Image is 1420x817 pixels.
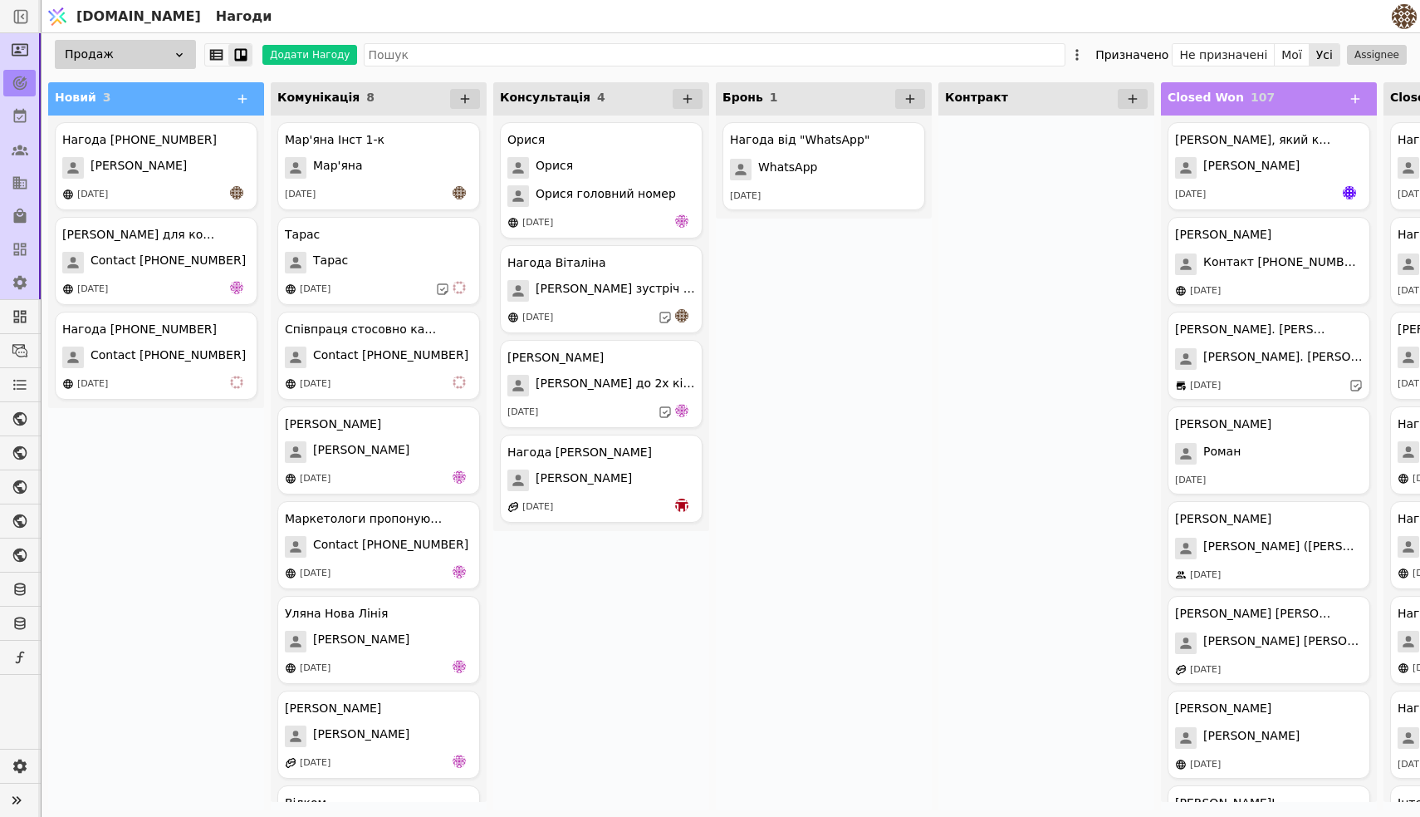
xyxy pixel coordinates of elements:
[1203,348,1363,370] span: [PERSON_NAME]. [PERSON_NAME] ([PERSON_NAME])
[230,186,243,199] img: an
[1190,284,1221,298] div: [DATE]
[1203,632,1363,654] span: [PERSON_NAME] [PERSON_NAME].
[277,217,480,305] div: ТарасТарас[DATE]vi
[285,795,326,812] div: Вілком
[91,347,246,368] span: Contact [PHONE_NUMBER]
[536,375,695,396] span: [PERSON_NAME] до 2х кімнатної
[507,501,519,513] img: affiliate-program.svg
[300,283,331,297] div: [DATE]
[300,567,331,581] div: [DATE]
[285,131,384,149] div: Мар'яна Інст 1-к
[500,435,703,523] div: Нагода [PERSON_NAME][PERSON_NAME][DATE]bo
[285,510,443,528] div: Маркетологи пропонують співпрацю
[277,122,480,210] div: Мар'яна Інст 1-кМар'яна[DATE]an
[1310,43,1339,66] button: Усі
[500,340,703,428] div: [PERSON_NAME][PERSON_NAME] до 2х кімнатної[DATE]de
[536,470,632,491] span: [PERSON_NAME]
[285,416,381,433] div: [PERSON_NAME]
[1203,727,1300,749] span: [PERSON_NAME]
[1398,473,1409,485] img: online-store.svg
[285,283,296,295] img: online-store.svg
[55,40,196,69] div: Продаж
[62,189,74,200] img: online-store.svg
[1175,188,1206,202] div: [DATE]
[1168,122,1370,210] div: [PERSON_NAME], який купив в [GEOGRAPHIC_DATA][PERSON_NAME][DATE]Яр
[770,91,778,104] span: 1
[285,226,320,244] div: Тарас
[1251,91,1275,104] span: 107
[507,312,519,323] img: online-store.svg
[1175,510,1271,528] div: [PERSON_NAME]
[675,499,688,512] img: bo
[1168,691,1370,779] div: [PERSON_NAME][PERSON_NAME][DATE]
[62,321,217,338] div: Нагода [PHONE_NUMBER]
[77,283,108,297] div: [DATE]
[1203,443,1241,465] span: Роман
[277,406,480,495] div: [PERSON_NAME][PERSON_NAME][DATE]de
[1175,569,1187,581] img: people.svg
[285,321,443,338] div: Співпраця стосовно канцелярії
[91,252,246,273] span: Contact [PHONE_NUMBER]
[675,309,688,322] img: an
[313,631,409,652] span: [PERSON_NAME]
[1275,43,1310,66] button: Мої
[300,662,331,676] div: [DATE]
[1203,253,1363,275] span: Контакт [PHONE_NUMBER]
[1168,312,1370,400] div: [PERSON_NAME]. [PERSON_NAME] ([PERSON_NAME])[PERSON_NAME]. [PERSON_NAME] ([PERSON_NAME])[DATE]
[945,91,1008,104] span: Контракт
[366,91,375,104] span: 8
[277,501,480,589] div: Маркетологи пропонують співпрацюContact [PHONE_NUMBER][DATE]de
[1175,759,1187,770] img: online-store.svg
[1190,568,1221,583] div: [DATE]
[285,568,296,579] img: online-store.svg
[675,404,688,417] img: de
[1175,605,1333,623] div: [PERSON_NAME] [PERSON_NAME].
[285,188,316,202] div: [DATE]
[507,254,606,272] div: Нагода Віталіна
[62,378,74,390] img: online-store.svg
[62,131,217,149] div: Нагода [PHONE_NUMBER]
[91,157,187,179] span: [PERSON_NAME]
[1175,226,1271,244] div: [PERSON_NAME]
[522,500,553,514] div: [DATE]
[55,122,257,210] div: Нагода [PHONE_NUMBER][PERSON_NAME][DATE]an
[453,186,466,199] img: an
[45,1,70,32] img: Logo
[1168,91,1244,104] span: Closed Won
[500,122,703,239] div: ОрисяОрисяОрися головний номер[DATE]de
[1175,321,1333,338] div: [PERSON_NAME]. [PERSON_NAME] ([PERSON_NAME])
[313,347,468,368] span: Contact [PHONE_NUMBER]
[500,91,590,104] span: Консультація
[55,91,96,104] span: Новий
[453,470,466,484] img: de
[730,131,869,149] div: Нагода від "WhatsApp"
[62,283,74,295] img: online-store.svg
[285,757,296,769] img: affiliate-program.svg
[313,157,363,179] span: Мар'яна
[1175,416,1271,433] div: [PERSON_NAME]
[62,226,220,244] div: [PERSON_NAME] для комерції
[597,91,605,104] span: 4
[230,281,243,294] img: de
[522,216,553,230] div: [DATE]
[230,376,243,389] img: vi
[1175,664,1187,676] img: affiliate-program.svg
[285,473,296,485] img: online-store.svg
[313,252,348,273] span: Тарас
[209,7,272,27] h2: Нагоди
[1175,795,1275,812] div: [PERSON_NAME]І
[300,472,331,486] div: [DATE]
[1175,700,1271,717] div: [PERSON_NAME]
[758,159,817,180] span: WhatsApp
[1175,380,1187,391] img: brick-mortar-store.svg
[1398,662,1409,674] img: online-store.svg
[1190,758,1221,772] div: [DATE]
[1168,406,1370,495] div: [PERSON_NAME]Роман[DATE]
[285,378,296,390] img: online-store.svg
[507,444,652,461] div: Нагода [PERSON_NAME]
[1168,217,1370,305] div: [PERSON_NAME]Контакт [PHONE_NUMBER][DATE]
[722,122,925,210] div: Нагода від "WhatsApp"WhatsApp[DATE]
[313,726,409,747] span: [PERSON_NAME]
[536,185,676,207] span: Орися головний номер
[507,131,545,149] div: Орися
